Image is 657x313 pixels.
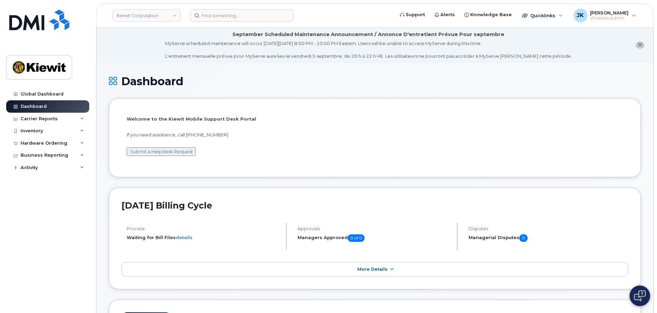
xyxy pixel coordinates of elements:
[127,226,280,231] h4: Process
[298,226,451,231] h4: Approvals
[298,234,451,242] h5: Managers Approved
[634,290,646,301] img: Open chat
[127,234,280,241] li: Waiting for Bill Files
[636,42,644,49] button: close notification
[357,267,388,272] span: More Details
[469,226,628,231] h4: Disputes
[127,132,623,138] p: If you need assistance, call [PHONE_NUMBER]
[232,31,504,38] div: September Scheduled Maintenance Announcement / Annonce D'entretient Prévue Pour septembre
[348,234,365,242] span: 0 of 0
[176,235,193,240] a: details
[469,234,628,242] h5: Managerial Disputes
[127,116,623,122] p: Welcome to the Kiewit Mobile Support Desk Portal
[127,147,196,156] button: Submit a Helpdesk Request
[519,234,528,242] span: 0
[165,40,572,59] div: MyServe scheduled maintenance will occur [DATE][DATE] 8:00 PM - 10:00 PM Eastern. Users will be u...
[109,75,641,87] h1: Dashboard
[130,149,193,154] a: Submit a Helpdesk Request
[122,200,628,211] h2: [DATE] Billing Cycle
